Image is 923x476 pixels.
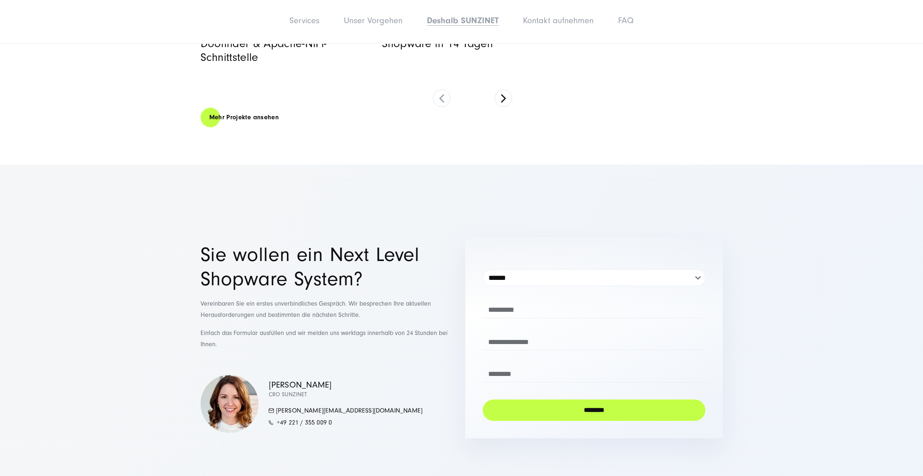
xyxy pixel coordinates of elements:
[201,107,288,128] a: Mehr Projekte ansehen
[201,300,431,319] span: Vereinbaren Sie ein erstes unverbindliches Gespräch. Wir besprechen Ihre aktuellen Herausforderun...
[523,16,594,25] a: Kontakt aufnehmen
[201,243,458,291] h2: Sie wollen ein Next Level Shopware System?
[269,407,423,414] a: [PERSON_NAME][EMAIL_ADDRESS][DOMAIN_NAME]
[427,16,499,25] a: Deshalb SUNZINET
[618,16,634,25] a: FAQ
[269,419,332,426] a: +49 221 / 355 009 0
[201,329,448,348] span: Einfach das Formular ausfüllen und wir melden uns werktags innerhalb von 24 Stunden bei Ihnen.
[289,16,320,25] a: Services
[277,419,332,426] span: +49 221 / 355 009 0
[269,380,423,390] p: [PERSON_NAME]
[344,16,403,25] a: Unser Vorgehen
[269,390,423,399] p: CRO SUNZINET
[201,375,259,433] img: csm_Simona-Mayer-570x570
